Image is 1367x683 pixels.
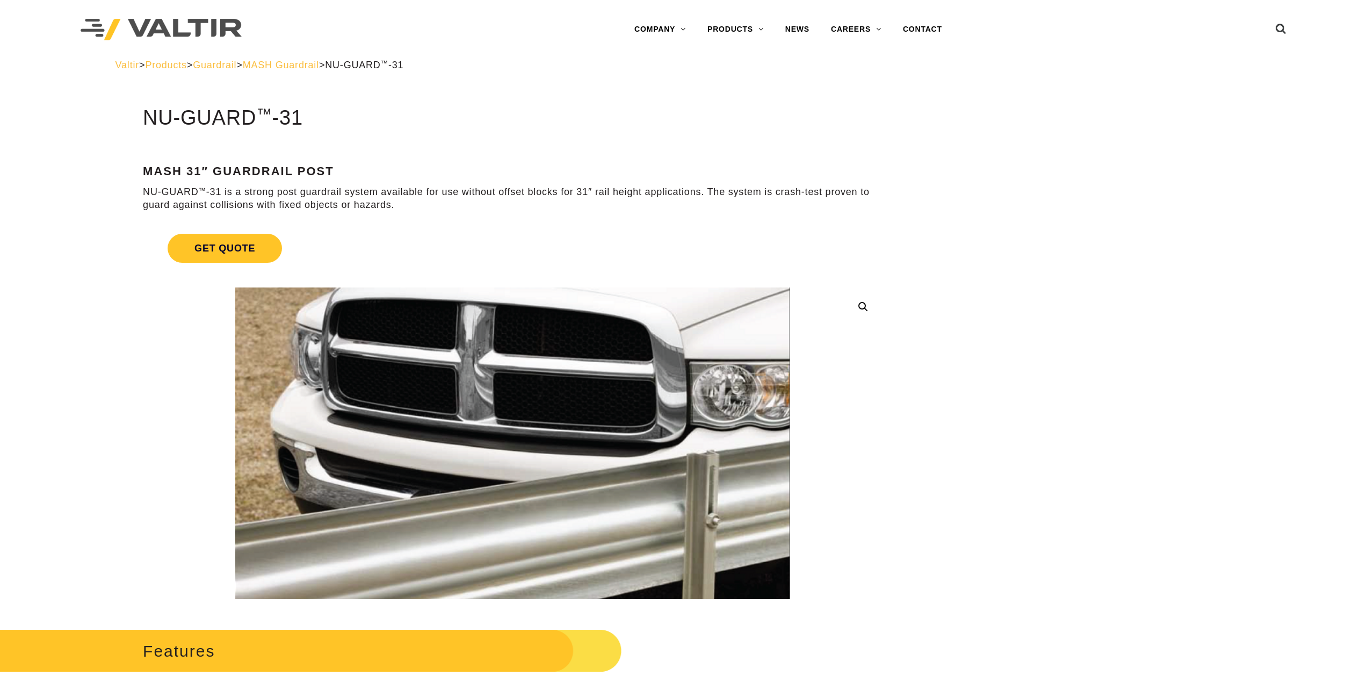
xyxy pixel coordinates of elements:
sup: ™ [256,105,272,123]
a: Get Quote [143,221,883,276]
p: NU-GUARD -31 is a strong post guardrail system available for use without offset blocks for 31″ ra... [143,186,883,211]
a: COMPANY [624,19,697,40]
sup: ™ [198,186,206,195]
a: 🔍 [854,297,873,317]
a: MASH Guardrail [243,60,319,70]
a: Valtir [115,60,139,70]
span: NU-GUARD -31 [325,60,403,70]
a: PRODUCTS [697,19,775,40]
a: Guardrail [193,60,236,70]
span: Get Quote [168,234,282,263]
a: NEWS [775,19,820,40]
sup: ™ [381,59,388,67]
img: Valtir [81,19,242,41]
div: > > > > [115,59,1252,71]
a: Products [145,60,186,70]
a: CAREERS [820,19,892,40]
a: CONTACT [892,19,953,40]
h1: NU-GUARD -31 [143,107,883,130]
strong: MASH 31″ Guardrail Post [143,164,334,178]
